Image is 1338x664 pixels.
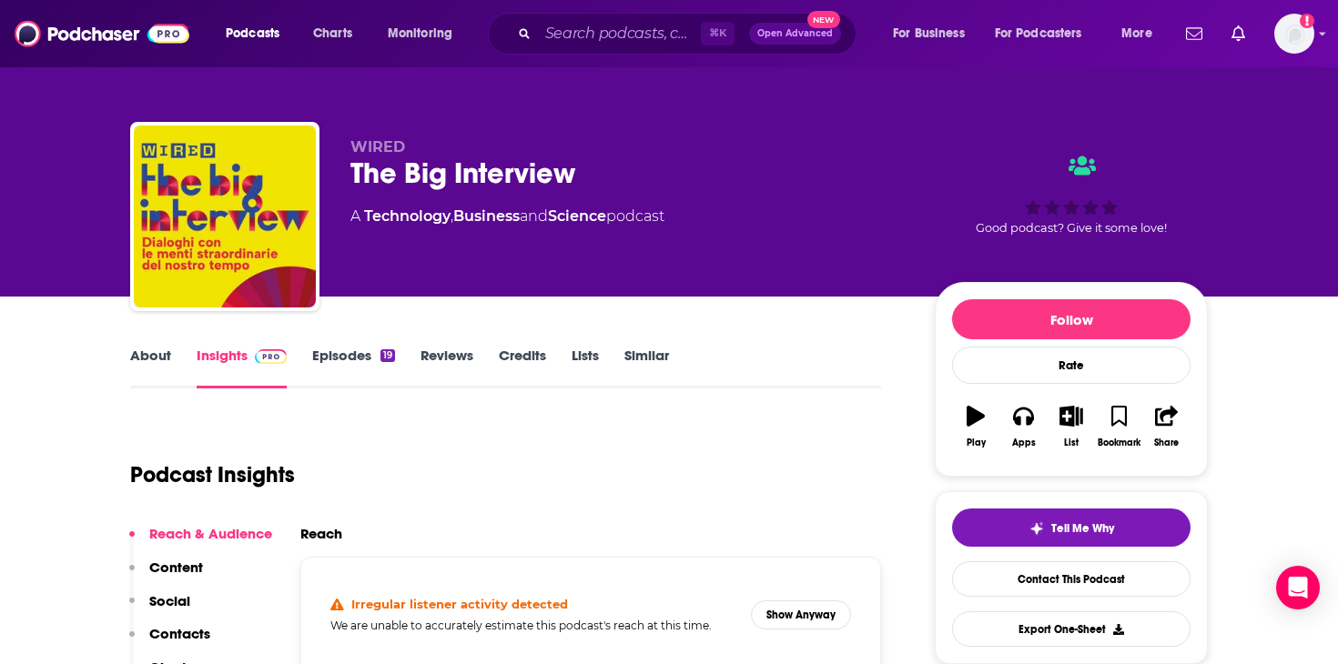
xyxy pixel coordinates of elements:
[350,138,405,156] span: WIRED
[375,19,476,48] button: open menu
[453,207,520,225] a: Business
[1154,438,1179,448] div: Share
[364,207,451,225] a: Technology
[952,299,1191,339] button: Follow
[952,561,1191,597] a: Contact This Podcast
[1300,14,1314,28] svg: Add a profile image
[421,347,473,388] a: Reviews
[1274,14,1314,54] button: Show profile menu
[967,438,986,448] div: Play
[1274,14,1314,54] span: Logged in as esmith_bg
[1095,394,1142,459] button: Bookmark
[572,347,599,388] a: Lists
[548,207,606,225] a: Science
[226,21,279,46] span: Podcasts
[149,558,203,576] p: Content
[999,394,1047,459] button: Apps
[312,347,395,388] a: Episodes19
[1224,18,1252,49] a: Show notifications dropdown
[952,394,999,459] button: Play
[1012,438,1036,448] div: Apps
[130,347,171,388] a: About
[129,625,210,659] button: Contacts
[1048,394,1095,459] button: List
[983,19,1109,48] button: open menu
[129,558,203,592] button: Content
[197,347,287,388] a: InsightsPodchaser Pro
[15,16,189,51] img: Podchaser - Follow, Share and Rate Podcasts
[505,13,874,55] div: Search podcasts, credits, & more...
[935,138,1208,251] div: Good podcast? Give it some love!
[1143,394,1191,459] button: Share
[129,592,190,626] button: Social
[213,19,303,48] button: open menu
[388,21,452,46] span: Monitoring
[624,347,669,388] a: Similar
[701,22,735,45] span: ⌘ K
[749,23,841,45] button: Open AdvancedNew
[952,611,1191,647] button: Export One-Sheet
[499,347,546,388] a: Credits
[757,29,833,38] span: Open Advanced
[1051,521,1114,536] span: Tell Me Why
[1274,14,1314,54] img: User Profile
[1064,438,1079,448] div: List
[149,525,272,542] p: Reach & Audience
[1098,438,1140,448] div: Bookmark
[976,221,1167,235] span: Good podcast? Give it some love!
[807,11,840,28] span: New
[995,21,1082,46] span: For Podcasters
[130,461,295,488] h1: Podcast Insights
[350,206,664,227] div: A podcast
[1029,521,1044,536] img: tell me why sparkle
[1109,19,1175,48] button: open menu
[255,349,287,364] img: Podchaser Pro
[330,619,736,632] h5: We are unable to accurately estimate this podcast's reach at this time.
[751,600,851,629] button: Show Anyway
[538,19,701,48] input: Search podcasts, credits, & more...
[952,508,1191,547] button: tell me why sparkleTell Me Why
[520,207,548,225] span: and
[952,347,1191,384] div: Rate
[1121,21,1152,46] span: More
[313,21,352,46] span: Charts
[880,19,988,48] button: open menu
[301,19,363,48] a: Charts
[1179,18,1210,49] a: Show notifications dropdown
[149,625,210,642] p: Contacts
[134,126,316,307] img: The Big Interview
[129,525,272,558] button: Reach & Audience
[149,592,190,609] p: Social
[300,525,342,542] h2: Reach
[451,207,453,225] span: ,
[893,21,965,46] span: For Business
[380,349,395,362] div: 19
[1276,566,1320,609] div: Open Intercom Messenger
[351,597,568,611] h4: Irregular listener activity detected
